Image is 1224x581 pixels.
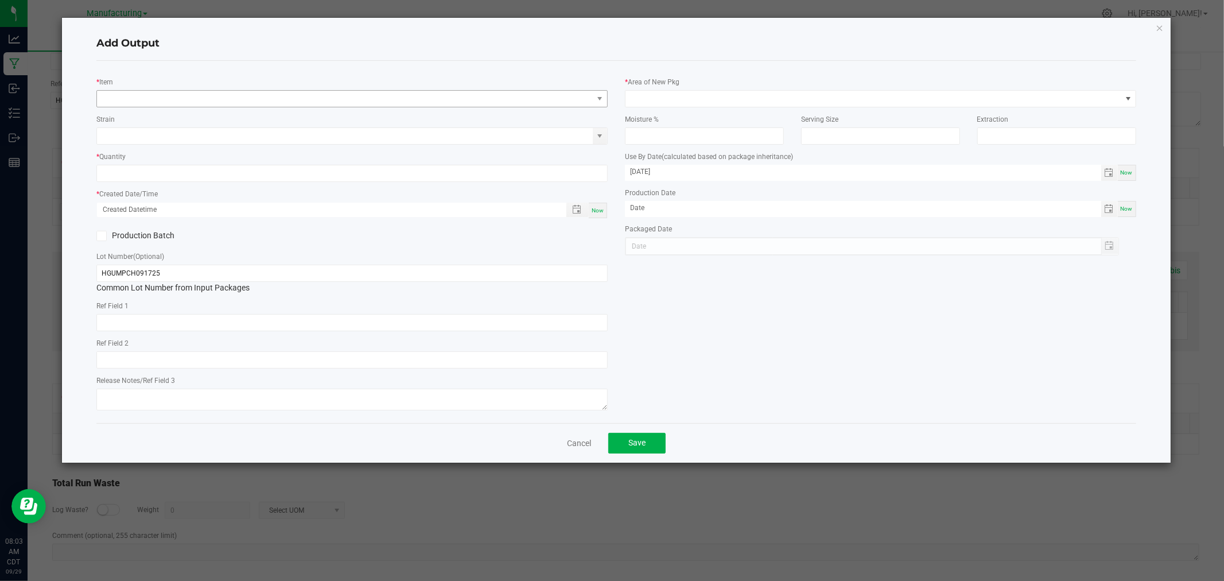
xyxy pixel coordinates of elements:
span: Save [628,438,646,447]
input: Date [625,165,1101,179]
label: Lot Number [96,251,164,262]
label: Ref Field 2 [96,338,129,348]
h4: Add Output [96,36,1136,51]
input: Created Datetime [97,203,554,217]
label: Release Notes/Ref Field 3 [96,375,175,386]
span: Now [592,207,604,214]
label: Production Batch [96,230,343,242]
label: Serving Size [801,114,838,125]
label: Area of New Pkg [628,77,679,87]
span: Toggle calendar [1101,165,1118,181]
a: Cancel [567,437,591,449]
span: Toggle popup [566,203,589,217]
label: Item [99,77,113,87]
iframe: Resource center [11,489,46,524]
label: Strain [96,114,115,125]
span: Now [1121,206,1133,212]
div: Common Lot Number from Input Packages [96,265,608,294]
input: Date [625,201,1101,215]
label: Production Date [625,188,675,198]
button: Save [608,433,666,454]
label: Extraction [977,114,1009,125]
label: Created Date/Time [99,189,158,199]
span: (Optional) [133,253,164,261]
span: Toggle calendar [1101,201,1118,217]
label: Quantity [99,152,126,162]
label: Moisture % [625,114,659,125]
label: Ref Field 1 [96,301,129,311]
span: Now [1121,169,1133,176]
span: NO DATA FOUND [96,90,608,107]
label: Use By Date [625,152,793,162]
label: Packaged Date [625,224,672,234]
span: (calculated based on package inheritance) [662,153,793,161]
